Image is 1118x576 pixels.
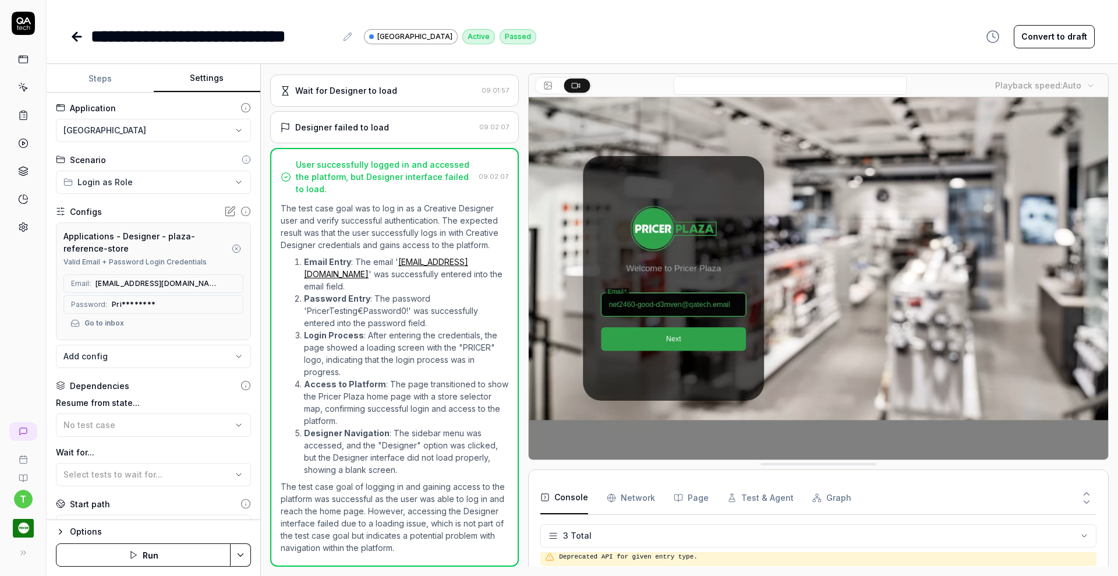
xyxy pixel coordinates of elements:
[304,379,386,389] strong: Access to Platform
[70,206,102,218] div: Configs
[71,278,91,289] span: Email:
[727,482,794,514] button: Test & Agent
[71,299,107,310] span: Password:
[364,29,458,44] a: [GEOGRAPHIC_DATA]
[77,176,133,188] span: Login as Role
[607,482,655,514] button: Network
[56,463,251,486] button: Select tests to wait for...
[70,380,129,392] div: Dependencies
[63,314,131,333] button: Go to inbox
[281,202,508,251] p: The test case goal was to log in as a Creative Designer user and verify successful authentication...
[56,414,251,437] button: No test case
[56,515,251,535] input: e.g. /about
[482,86,509,94] time: 09:01:57
[70,102,116,114] div: Application
[304,330,364,340] strong: Login Process
[462,29,495,44] div: Active
[304,256,508,292] li: : The email ' ' was successfully entered into the email field.
[56,171,251,194] button: Login as Role
[304,292,508,329] li: : The password 'PricerTesting€Password0!' was successfully entered into the password field.
[56,525,251,539] button: Options
[1014,25,1095,48] button: Convert to draft
[281,480,508,554] p: The test case goal of logging in and gaining access to the platform was successful as the user wa...
[5,464,41,483] a: Documentation
[63,469,162,479] span: Select tests to wait for...
[63,420,115,430] span: No test case
[479,172,508,181] time: 09:02:07
[63,257,229,267] div: Valid Email + Password Login Credentials
[377,31,452,42] span: [GEOGRAPHIC_DATA]
[13,518,34,539] img: Pricer.com Logo
[559,552,1092,562] pre: Deprecated API for given entry type.
[5,508,41,541] button: Pricer.com Logo
[304,329,508,378] li: : After entering the credentials, the page showed a loading screen with the "PRICER" logo, indica...
[812,482,851,514] button: Graph
[295,121,389,133] div: Designer failed to load
[295,84,397,97] div: Wait for Designer to load
[70,525,251,539] div: Options
[296,158,474,195] div: User successfully logged in and accessed the platform, but Designer interface failed to load.
[979,25,1007,48] button: View version history
[95,278,222,289] span: [EMAIL_ADDRESS][DOMAIN_NAME]
[674,482,709,514] button: Page
[63,124,146,136] span: [GEOGRAPHIC_DATA]
[56,543,231,567] button: Run
[500,29,536,44] div: Passed
[304,378,508,427] li: : The page transitioned to show the Pricer Plaza home page with a store selector map, confirming ...
[14,490,33,508] button: t
[540,482,588,514] button: Console
[5,446,41,464] a: Book a call with us
[47,65,154,93] button: Steps
[70,154,106,166] div: Scenario
[479,123,509,131] time: 09:02:07
[56,397,251,409] label: Resume from state...
[304,428,390,438] strong: Designer Navigation
[9,422,37,441] a: New conversation
[70,498,110,510] div: Start path
[304,427,508,476] li: : The sidebar menu was accessed, and the "Designer" option was clicked, but the Designer interfac...
[56,119,251,142] button: [GEOGRAPHIC_DATA]
[56,446,251,458] label: Wait for...
[995,79,1081,91] div: Playback speed:
[154,65,261,93] button: Settings
[304,257,351,267] strong: Email Entry
[63,230,229,255] div: Applications - Designer - plaza-reference-store
[304,294,370,303] strong: Password Entry
[84,318,124,328] a: Go to inbox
